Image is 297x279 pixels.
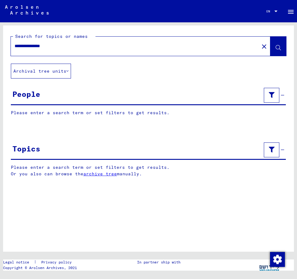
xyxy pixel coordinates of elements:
[11,64,71,79] button: Archival tree units
[83,171,117,177] a: archive tree
[260,43,268,50] mat-icon: close
[15,34,88,39] mat-label: Search for topics or names
[36,259,79,265] a: Privacy policy
[3,259,34,265] a: Legal notice
[5,5,49,15] img: Arolsen_neg.svg
[266,10,273,13] span: EN
[287,8,295,16] mat-icon: Side nav toggle icon
[12,88,40,100] div: People
[285,5,297,17] button: Toggle sidenav
[270,252,285,267] div: Change consent
[11,164,286,177] p: Please enter a search term or set filters to get results. Or you also can browse the manually.
[3,265,79,271] p: Copyright © Arolsen Archives, 2021
[258,259,281,275] img: yv_logo.png
[270,252,285,267] img: Change consent
[137,259,180,265] p: In partner ship with
[11,110,286,116] p: Please enter a search term or set filters to get results.
[12,143,40,154] div: Topics
[258,40,270,52] button: Clear
[3,259,79,265] div: |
